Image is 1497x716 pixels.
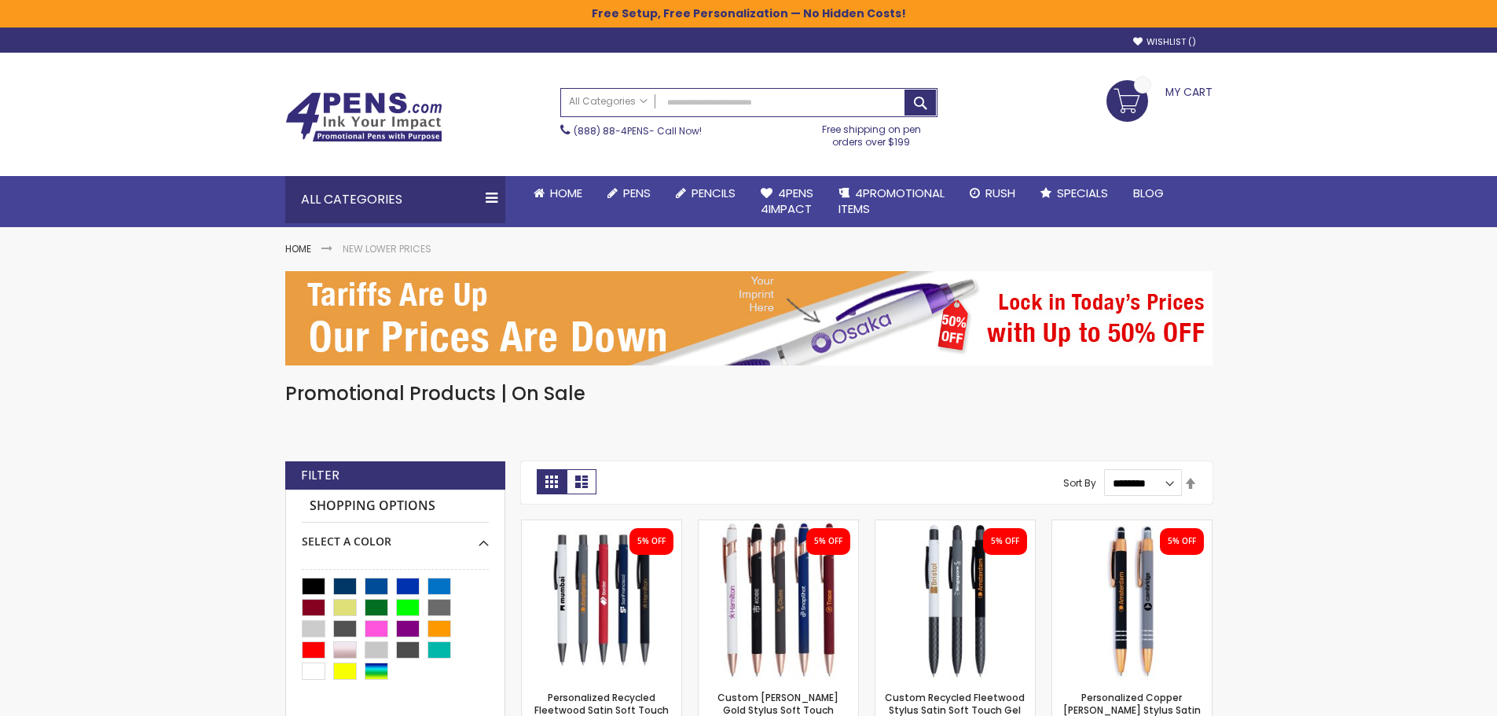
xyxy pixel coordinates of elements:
span: Pencils [692,185,736,201]
strong: Shopping Options [302,490,489,523]
a: Blog [1121,176,1176,211]
strong: Filter [301,467,339,484]
a: Personalized Recycled Fleetwood Satin Soft Touch Gel Click Pen [522,520,681,533]
strong: New Lower Prices [343,242,431,255]
div: 5% OFF [991,536,1019,547]
span: 4PROMOTIONAL ITEMS [838,185,945,217]
div: Free shipping on pen orders over $199 [805,117,937,149]
span: Specials [1057,185,1108,201]
a: Personalized Copper Penny Stylus Satin Soft Touch Click Metal Pen [1052,520,1212,533]
img: New Lower Prices [285,271,1213,365]
a: Custom Lexi Rose Gold Stylus Soft Touch Recycled Aluminum Pen [699,520,858,533]
span: 4Pens 4impact [761,185,813,217]
img: 4Pens Custom Pens and Promotional Products [285,92,442,142]
img: Personalized Copper Penny Stylus Satin Soft Touch Click Metal Pen [1052,520,1212,680]
img: Custom Recycled Fleetwood Stylus Satin Soft Touch Gel Click Pen [875,520,1035,680]
a: Pens [595,176,663,211]
span: Pens [623,185,651,201]
a: Wishlist [1133,36,1196,48]
a: Pencils [663,176,748,211]
span: - Call Now! [574,124,702,138]
a: Rush [957,176,1028,211]
a: All Categories [561,89,655,115]
label: Sort By [1063,476,1096,490]
h1: Promotional Products | On Sale [285,381,1213,406]
span: Blog [1133,185,1164,201]
div: Select A Color [302,523,489,549]
div: 5% OFF [637,536,666,547]
a: (888) 88-4PENS [574,124,649,138]
a: 4PROMOTIONALITEMS [826,176,957,227]
strong: Grid [537,469,567,494]
span: Rush [985,185,1015,201]
img: Custom Lexi Rose Gold Stylus Soft Touch Recycled Aluminum Pen [699,520,858,680]
span: Home [550,185,582,201]
a: Home [285,242,311,255]
div: 5% OFF [814,536,842,547]
span: All Categories [569,95,648,108]
div: All Categories [285,176,505,223]
a: Custom Recycled Fleetwood Stylus Satin Soft Touch Gel Click Pen [875,520,1035,533]
img: Personalized Recycled Fleetwood Satin Soft Touch Gel Click Pen [522,520,681,680]
a: Specials [1028,176,1121,211]
a: Home [521,176,595,211]
a: 4Pens4impact [748,176,826,227]
div: 5% OFF [1168,536,1196,547]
